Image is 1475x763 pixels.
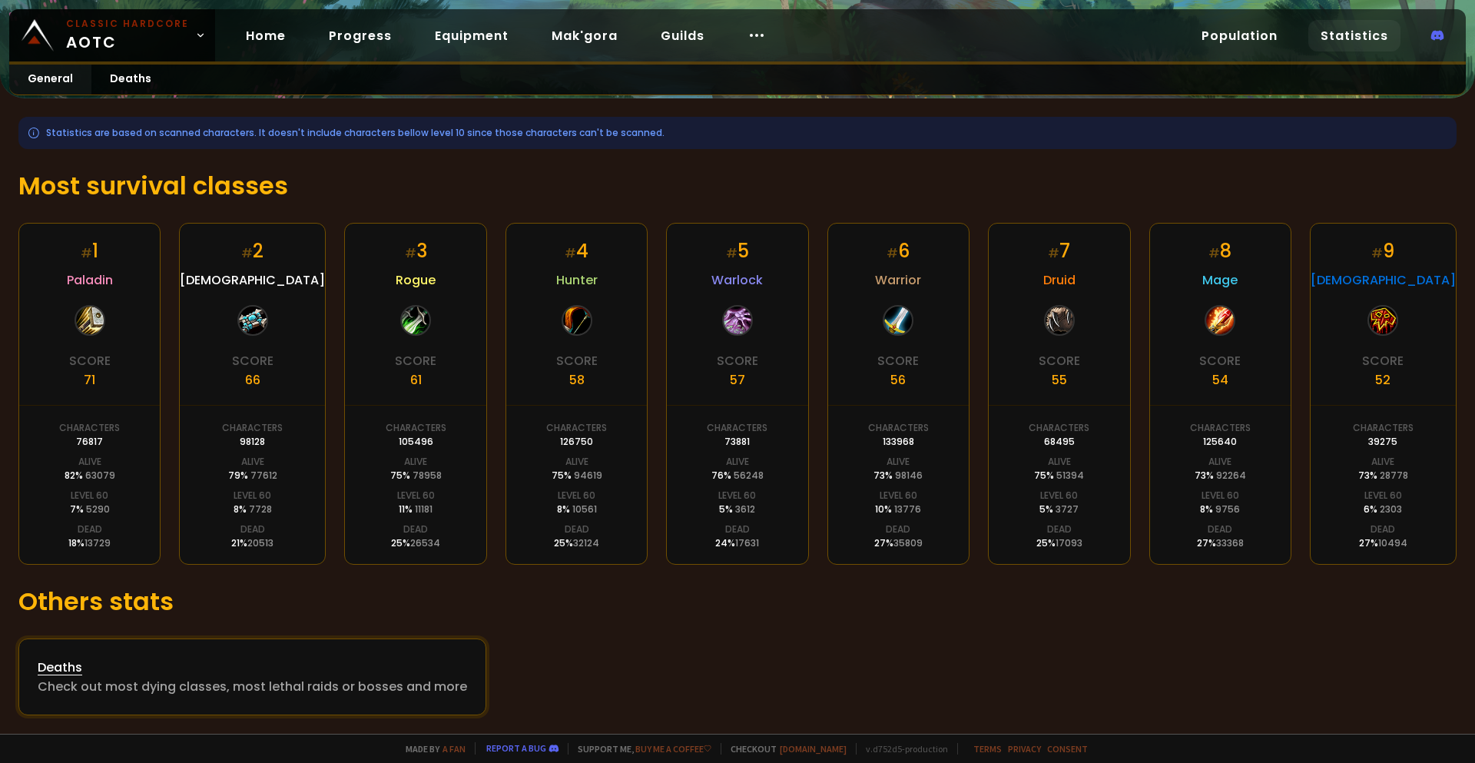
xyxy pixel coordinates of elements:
[1048,455,1071,469] div: Alive
[648,20,717,51] a: Guilds
[877,351,919,370] div: Score
[1208,455,1231,469] div: Alive
[1056,469,1084,482] span: 51394
[245,370,260,390] div: 66
[250,469,277,482] span: 77612
[249,503,272,516] span: 7728
[396,743,466,755] span: Made by
[18,583,1457,620] h1: Others stats
[1358,469,1408,483] div: 73 %
[397,489,435,503] div: Level 60
[1048,244,1059,262] small: #
[572,503,597,516] span: 10561
[38,677,467,696] div: Check out most dying classes, most lethal raids or bosses and more
[399,435,433,449] div: 105496
[1353,421,1414,435] div: Characters
[558,489,595,503] div: Level 60
[415,503,433,516] span: 11181
[887,237,910,264] div: 6
[71,489,108,503] div: Level 60
[1364,503,1402,516] div: 6 %
[557,503,597,516] div: 8 %
[1212,370,1228,390] div: 54
[1378,536,1407,549] span: 10494
[405,237,427,264] div: 3
[390,469,442,483] div: 75 %
[9,9,215,61] a: Classic HardcoreAOTC
[442,743,466,755] a: a fan
[234,503,272,516] div: 8 %
[565,237,588,264] div: 4
[1216,536,1244,549] span: 33368
[1039,351,1080,370] div: Score
[413,469,442,482] span: 78958
[240,522,265,536] div: Dead
[1056,503,1079,516] span: 3727
[1190,421,1251,435] div: Characters
[560,435,593,449] div: 126750
[78,522,102,536] div: Dead
[1047,743,1088,755] a: Consent
[1056,536,1082,549] span: 17093
[635,743,711,755] a: Buy me a coffee
[1311,270,1456,290] span: [DEMOGRAPHIC_DATA]
[895,469,923,482] span: 98146
[1040,489,1078,503] div: Level 60
[734,469,764,482] span: 56248
[726,244,737,262] small: #
[554,536,599,550] div: 25 %
[1368,435,1397,449] div: 39275
[1039,503,1079,516] div: 5 %
[1044,435,1075,449] div: 68495
[719,503,755,516] div: 5 %
[486,742,546,754] a: Report a bug
[726,237,749,264] div: 5
[180,270,325,290] span: [DEMOGRAPHIC_DATA]
[81,244,92,262] small: #
[718,489,756,503] div: Level 60
[780,743,847,755] a: [DOMAIN_NAME]
[1202,270,1238,290] span: Mage
[91,65,170,95] a: Deaths
[67,270,113,290] span: Paladin
[222,421,283,435] div: Characters
[66,17,189,31] small: Classic Hardcore
[396,270,436,290] span: Rogue
[1199,351,1241,370] div: Score
[18,117,1457,149] div: Statistics are based on scanned characters. It doesn't include characters bellow level 10 since t...
[887,244,898,262] small: #
[546,421,607,435] div: Characters
[880,489,917,503] div: Level 60
[1216,469,1246,482] span: 92264
[556,351,598,370] div: Score
[1008,743,1041,755] a: Privacy
[1052,370,1067,390] div: 55
[405,244,416,262] small: #
[18,168,1457,204] h1: Most survival classes
[386,421,446,435] div: Characters
[1189,20,1290,51] a: Population
[1203,435,1237,449] div: 125640
[707,421,767,435] div: Characters
[1380,469,1408,482] span: 28778
[730,370,745,390] div: 57
[1034,469,1084,483] div: 75 %
[873,469,923,483] div: 73 %
[565,455,588,469] div: Alive
[410,536,440,549] span: 26534
[1043,270,1076,290] span: Druid
[973,743,1002,755] a: Terms
[234,489,271,503] div: Level 60
[86,503,110,516] span: 5290
[241,237,264,264] div: 2
[18,639,486,715] a: DeathsCheck out most dying classes, most lethal raids or bosses and more
[70,503,110,516] div: 7 %
[724,435,750,449] div: 73881
[1208,237,1231,264] div: 8
[726,455,749,469] div: Alive
[573,536,599,549] span: 32124
[711,270,763,290] span: Warlock
[1375,370,1390,390] div: 52
[1371,455,1394,469] div: Alive
[395,351,436,370] div: Score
